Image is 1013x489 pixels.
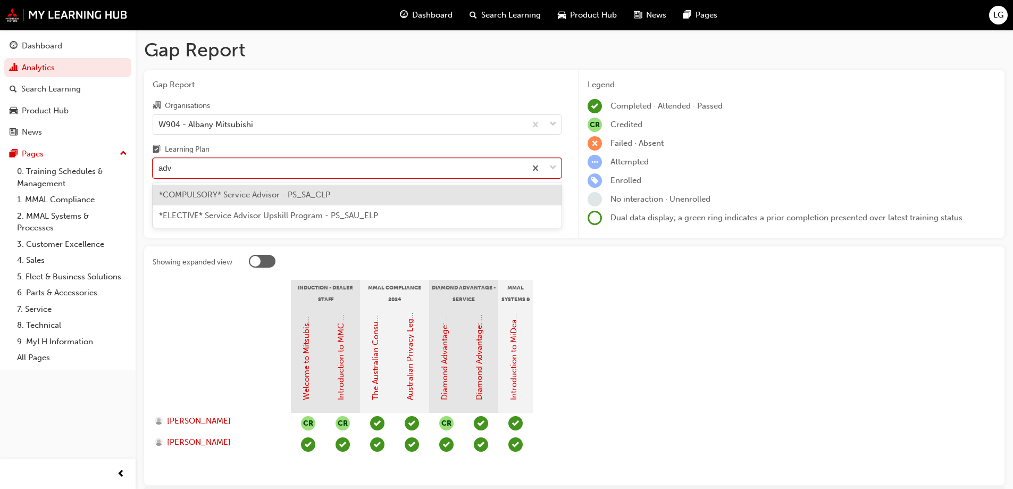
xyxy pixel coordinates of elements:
[634,9,642,22] span: news-icon
[440,269,449,400] a: Diamond Advantage: Fundamentals
[4,122,131,142] a: News
[153,101,161,111] span: organisation-icon
[165,101,210,111] div: Organisations
[588,79,996,91] div: Legend
[10,42,18,51] span: guage-icon
[508,437,523,452] span: learningRecordVerb_PASS-icon
[508,416,523,430] span: learningRecordVerb_PASS-icon
[683,9,691,22] span: pages-icon
[22,40,62,52] div: Dashboard
[13,252,131,269] a: 4. Sales
[549,4,625,26] a: car-iconProduct Hub
[153,79,562,91] span: Gap Report
[993,9,1003,21] span: LG
[610,120,642,129] span: Credited
[588,155,602,169] span: learningRecordVerb_ATTEMPT-icon
[588,99,602,113] span: learningRecordVerb_COMPLETE-icon
[474,262,484,400] a: Diamond Advantage: Service Training
[549,118,557,131] span: down-icon
[429,280,498,306] div: Diamond Advantage - Service
[22,105,69,117] div: Product Hub
[696,9,717,21] span: Pages
[439,437,454,452] span: learningRecordVerb_PASS-icon
[989,6,1008,24] button: LG
[549,161,557,175] span: down-icon
[610,157,649,167] span: Attempted
[610,101,723,111] span: Completed · Attended · Passed
[675,4,726,26] a: pages-iconPages
[474,437,488,452] span: learningRecordVerb_PASS-icon
[360,280,429,306] div: MMAL Compliance 2024
[474,416,488,430] span: learningRecordVerb_PASS-icon
[13,301,131,318] a: 7. Service
[570,9,617,21] span: Product Hub
[13,236,131,253] a: 3. Customer Excellence
[336,416,350,430] button: null-icon
[10,150,18,159] span: pages-icon
[10,128,18,137] span: news-icon
[370,416,384,430] span: learningRecordVerb_PASS-icon
[588,118,602,132] span: null-icon
[588,192,602,206] span: learningRecordVerb_NONE-icon
[391,4,461,26] a: guage-iconDashboard
[155,436,281,449] a: [PERSON_NAME]
[405,437,419,452] span: learningRecordVerb_PASS-icon
[13,163,131,192] a: 0. Training Schedules & Management
[4,36,131,56] a: Dashboard
[144,38,1004,62] h1: Gap Report
[22,148,44,160] div: Pages
[4,144,131,164] button: Pages
[291,280,360,306] div: Induction - Dealer Staff
[10,63,18,73] span: chart-icon
[10,106,18,116] span: car-icon
[610,176,641,185] span: Enrolled
[165,144,210,155] div: Learning Plan
[117,468,125,481] span: prev-icon
[461,4,549,26] a: search-iconSearch Learning
[21,83,81,95] div: Search Learning
[159,211,378,220] span: *ELECTIVE* Service Advisor Upskill Program - PS_SAU_ELP
[370,437,384,452] span: learningRecordVerb_PASS-icon
[155,415,281,427] a: [PERSON_NAME]
[412,9,453,21] span: Dashboard
[22,126,42,138] div: News
[301,416,315,430] button: null-icon
[158,163,172,172] input: Learning Plan
[13,208,131,236] a: 2. MMAL Systems & Processes
[400,9,408,22] span: guage-icon
[13,285,131,301] a: 6. Parts & Accessories
[4,58,131,78] a: Analytics
[4,79,131,99] a: Search Learning
[5,8,128,22] img: mmal
[625,4,675,26] a: news-iconNews
[301,437,315,452] span: learningRecordVerb_COMPLETE-icon
[588,136,602,151] span: learningRecordVerb_FAIL-icon
[153,257,232,268] div: Showing expanded view
[159,190,330,200] span: *COMPULSORY* Service Advisor - PS_SA_CLP
[610,194,710,204] span: No interaction · Unenrolled
[158,118,253,130] div: W904 - Albany Mitsubishi
[646,9,666,21] span: News
[481,9,541,21] span: Search Learning
[470,9,477,22] span: search-icon
[509,289,518,400] a: Introduction to MiDealerAssist
[558,9,566,22] span: car-icon
[336,437,350,452] span: learningRecordVerb_PASS-icon
[13,317,131,334] a: 8. Technical
[610,213,965,222] span: Dual data display; a green ring indicates a prior completion presented over latest training status.
[4,34,131,144] button: DashboardAnalyticsSearch LearningProduct HubNews
[167,436,231,449] span: [PERSON_NAME]
[610,138,664,148] span: Failed · Absent
[405,416,419,430] span: learningRecordVerb_PASS-icon
[439,416,454,430] button: null-icon
[13,334,131,350] a: 9. MyLH Information
[10,85,17,94] span: search-icon
[13,350,131,366] a: All Pages
[13,192,131,208] a: 1. MMAL Compliance
[4,101,131,121] a: Product Hub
